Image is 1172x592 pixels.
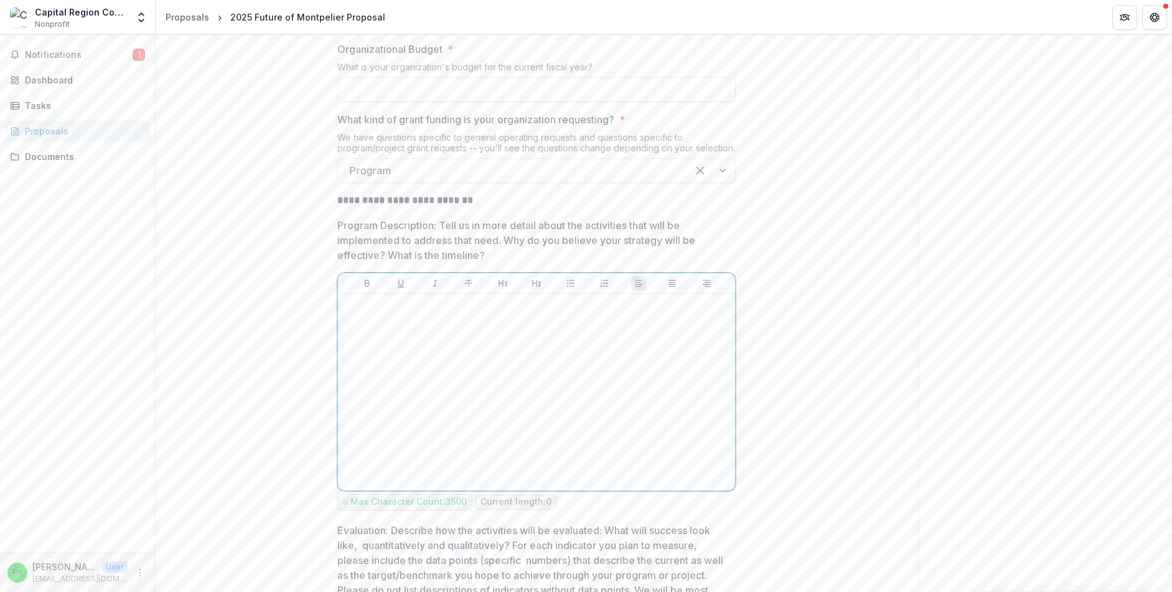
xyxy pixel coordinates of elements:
[166,11,209,24] div: Proposals
[133,5,150,30] button: Open entity switcher
[133,49,145,61] span: 1
[597,276,612,291] button: Ordered List
[102,561,128,573] p: User
[690,161,710,181] div: Clear selected options
[631,276,646,291] button: Align Left
[5,146,150,167] a: Documents
[32,560,97,573] p: [PERSON_NAME] <[EMAIL_ADDRESS][DOMAIN_NAME]>
[230,11,385,24] div: 2025 Future of Montpelier Proposal
[360,276,375,291] button: Bold
[337,132,736,158] div: We have questions specific to general operating requests and questions specific to program/projec...
[665,276,680,291] button: Align Center
[350,497,467,507] p: Max Character Count: 3500
[25,50,133,60] span: Notifications
[337,42,443,57] p: Organizational Budget
[337,218,728,263] p: Program Description: Tell us in more detail about the activities that will be implemented to addr...
[461,276,476,291] button: Strike
[393,276,408,291] button: Underline
[35,6,128,19] div: Capital Region Community Media/[GEOGRAPHIC_DATA]
[428,276,443,291] button: Italicize
[481,497,551,507] p: Current length: 0
[25,73,140,87] div: Dashboard
[529,276,544,291] button: Heading 2
[5,70,150,90] a: Dashboard
[337,112,614,127] p: What kind of grant funding is your organization requesting?
[10,7,30,27] img: Capital Region Community Media/The Bridge
[32,573,128,585] p: [EMAIL_ADDRESS][DOMAIN_NAME]
[495,276,510,291] button: Heading 1
[25,150,140,163] div: Documents
[12,568,22,576] div: Paul Gambill <ops@montpelierbridge.com>
[161,8,214,26] a: Proposals
[25,99,140,112] div: Tasks
[1112,5,1137,30] button: Partners
[5,121,150,141] a: Proposals
[5,45,150,65] button: Notifications1
[25,125,140,138] div: Proposals
[699,276,714,291] button: Align Right
[35,19,70,30] span: Nonprofit
[563,276,578,291] button: Bullet List
[1142,5,1167,30] button: Get Help
[161,8,390,26] nav: breadcrumb
[337,62,736,77] div: What is your organization's budget for the current fiscal year?
[133,565,148,580] button: More
[5,95,150,116] a: Tasks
